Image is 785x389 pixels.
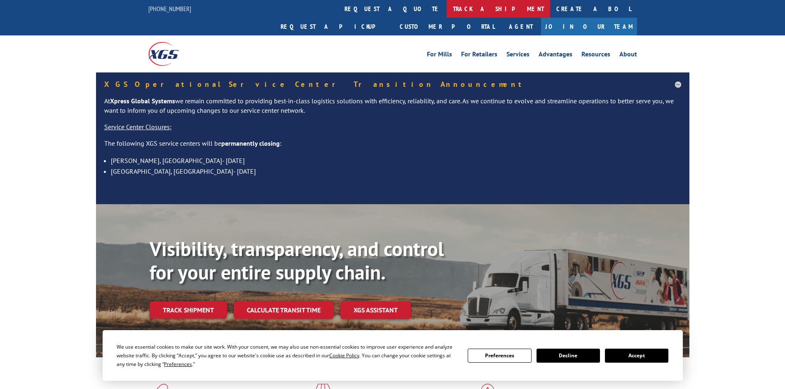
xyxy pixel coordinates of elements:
[150,301,227,319] a: Track shipment
[394,18,501,35] a: Customer Portal
[104,123,171,131] u: Service Center Closures:
[340,301,411,319] a: XGS ASSISTANT
[104,96,681,123] p: At we remain committed to providing best-in-class logistics solutions with efficiency, reliabilit...
[581,51,610,60] a: Resources
[111,155,681,166] li: [PERSON_NAME], [GEOGRAPHIC_DATA]- [DATE]
[619,51,637,60] a: About
[468,349,531,363] button: Preferences
[221,139,280,147] strong: permanently closing
[110,97,175,105] strong: Xpress Global Systems
[111,166,681,177] li: [GEOGRAPHIC_DATA], [GEOGRAPHIC_DATA]- [DATE]
[605,349,668,363] button: Accept
[539,51,572,60] a: Advantages
[150,236,444,285] b: Visibility, transparency, and control for your entire supply chain.
[427,51,452,60] a: For Mills
[501,18,541,35] a: Agent
[104,139,681,155] p: The following XGS service centers will be :
[103,330,683,381] div: Cookie Consent Prompt
[148,5,191,13] a: [PHONE_NUMBER]
[329,352,359,359] span: Cookie Policy
[164,361,192,368] span: Preferences
[506,51,530,60] a: Services
[537,349,600,363] button: Decline
[461,51,497,60] a: For Retailers
[104,81,681,88] h5: XGS Operational Service Center Transition Announcement
[117,342,458,368] div: We use essential cookies to make our site work. With your consent, we may also use non-essential ...
[541,18,637,35] a: Join Our Team
[234,301,334,319] a: Calculate transit time
[274,18,394,35] a: Request a pickup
